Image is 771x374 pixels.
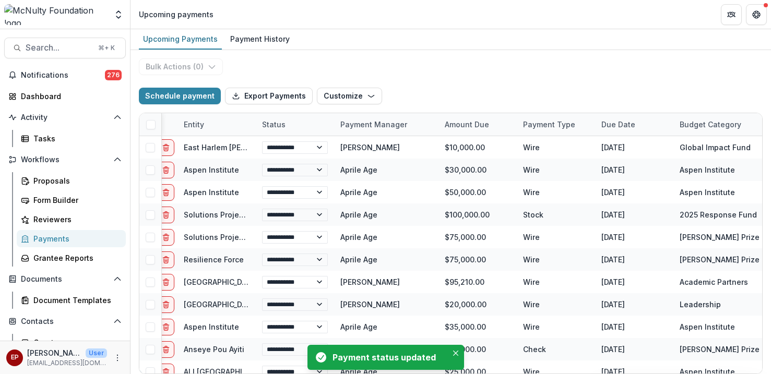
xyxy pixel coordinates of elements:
[177,113,256,136] div: Entity
[226,31,294,46] div: Payment History
[517,136,595,159] div: Wire
[438,203,517,226] div: $100,000.00
[184,300,258,309] a: [GEOGRAPHIC_DATA]
[340,344,377,355] div: Aprile Age
[680,276,748,287] div: Academic Partners
[595,271,673,293] div: [DATE]
[184,188,239,197] a: Aspen Institute
[340,164,377,175] div: Aprile Age
[11,354,19,361] div: esther park
[340,232,377,243] div: Aprile Age
[158,139,174,156] button: delete
[340,254,377,265] div: Aprile Age
[33,295,117,306] div: Document Templates
[340,299,400,310] div: [PERSON_NAME]
[158,319,174,335] button: delete
[86,348,107,358] p: User
[595,136,673,159] div: [DATE]
[256,119,292,130] div: Status
[334,113,438,136] div: Payment Manager
[17,230,126,247] a: Payments
[340,321,377,332] div: Aprile Age
[673,119,748,130] div: Budget Category
[595,113,673,136] div: Due Date
[4,67,126,83] button: Notifications276
[595,248,673,271] div: [DATE]
[680,232,760,243] div: [PERSON_NAME] Prize
[139,58,223,75] button: Bulk Actions (0)
[517,293,595,316] div: Wire
[680,299,721,310] div: Leadership
[4,88,126,105] a: Dashboard
[517,113,595,136] div: Payment Type
[184,233,259,242] a: Solutions Project Inc
[139,29,222,50] a: Upcoming Payments
[184,345,244,354] a: Anseye Pou Ayiti
[139,31,222,46] div: Upcoming Payments
[438,136,517,159] div: $10,000.00
[33,175,117,186] div: Proposals
[17,211,126,228] a: Reviewers
[33,233,117,244] div: Payments
[226,29,294,50] a: Payment History
[26,43,92,53] span: Search...
[4,271,126,287] button: Open Documents
[438,316,517,338] div: $35,000.00
[595,159,673,181] div: [DATE]
[158,207,174,223] button: delete
[517,226,595,248] div: Wire
[517,181,595,203] div: Wire
[334,119,413,130] div: Payment Manager
[139,88,221,104] button: Schedule payment
[517,159,595,181] div: Wire
[680,164,735,175] div: Aspen Institute
[17,130,126,147] a: Tasks
[33,252,117,263] div: Grantee Reports
[680,254,760,265] div: [PERSON_NAME] Prize
[438,248,517,271] div: $75,000.00
[33,337,117,348] div: Grantees
[680,142,751,153] div: Global Impact Fund
[517,119,582,130] div: Payment Type
[17,249,126,267] a: Grantee Reports
[135,7,218,22] nav: breadcrumb
[333,351,443,364] div: Payment status updated
[111,4,126,25] button: Open entity switcher
[158,184,174,201] button: delete
[449,347,462,359] button: Close
[33,133,117,144] div: Tasks
[17,191,126,209] a: Form Builder
[17,292,126,309] a: Document Templates
[438,181,517,203] div: $50,000.00
[184,210,259,219] a: Solutions Project Inc
[517,271,595,293] div: Wire
[158,274,174,291] button: delete
[21,275,109,284] span: Documents
[21,71,105,80] span: Notifications
[158,251,174,268] button: delete
[158,229,174,246] button: delete
[184,322,239,331] a: Aspen Institute
[438,113,517,136] div: Amount Due
[105,70,122,80] span: 276
[340,187,377,198] div: Aprile Age
[17,334,126,351] a: Grantees
[438,271,517,293] div: $95,210.00
[517,338,595,360] div: Check
[21,113,109,122] span: Activity
[517,316,595,338] div: Wire
[4,109,126,126] button: Open Activity
[184,143,289,152] a: East Harlem [PERSON_NAME]
[256,113,334,136] div: Status
[595,181,673,203] div: [DATE]
[595,119,642,130] div: Due Date
[4,151,126,168] button: Open Workflows
[4,38,126,58] button: Search...
[340,142,400,153] div: [PERSON_NAME]
[595,293,673,316] div: [DATE]
[721,4,742,25] button: Partners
